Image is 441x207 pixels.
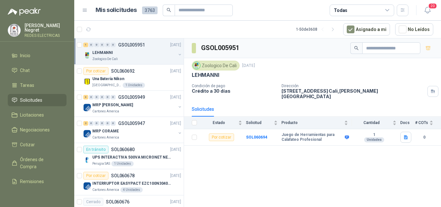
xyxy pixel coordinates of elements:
[246,120,272,125] span: Solicitud
[118,95,145,99] p: GSOL005949
[20,67,30,74] span: Chat
[209,133,234,141] div: Por cotizar
[364,137,384,142] div: Unidades
[92,57,118,62] p: Zoologico De Cali
[8,190,67,202] a: Configuración
[25,34,67,37] p: REDES ELECTRICAS
[111,147,135,152] p: SOL060680
[192,88,276,94] p: Crédito a 30 días
[92,102,133,108] p: MRP [PERSON_NAME]
[89,121,94,126] div: 0
[334,7,347,14] div: Todas
[83,172,108,180] div: Por cotizar
[92,135,119,140] p: Cartones America
[100,95,105,99] div: 0
[92,187,119,192] p: Cartones America
[354,46,359,50] span: search
[192,72,219,78] p: LEHMANNI
[83,121,88,126] div: 2
[352,132,396,138] b: 1
[246,117,282,129] th: Solicitud
[118,121,145,126] p: GSOL005947
[94,121,99,126] div: 0
[92,128,119,134] p: MRP CORAME
[94,43,99,47] div: 0
[92,76,124,82] p: Una Batería Nikon
[74,65,184,91] a: Por cotizarSOL060692[DATE] Company LogoUna Batería Nikon[GEOGRAPHIC_DATA]1 Unidades
[25,23,67,32] p: [PERSON_NAME] Negret
[395,23,433,36] button: No Leídos
[100,43,105,47] div: 0
[192,106,214,113] div: Solicitudes
[170,94,181,100] p: [DATE]
[83,43,88,47] div: 1
[167,8,171,12] span: search
[83,198,103,206] div: Cerrado
[282,88,425,99] p: [STREET_ADDRESS] Cali , [PERSON_NAME][GEOGRAPHIC_DATA]
[142,6,158,14] span: 3763
[92,83,121,88] p: [GEOGRAPHIC_DATA]
[74,169,184,195] a: Por cotizarSOL060678[DATE] Company LogoINTERRUPTOR EASYPACT EZC100N3040C 40AMP 25K [PERSON_NAME]C...
[8,139,67,151] a: Cotizar
[193,62,200,69] img: Company Logo
[111,161,134,166] div: 1 Unidades
[20,52,30,59] span: Inicio
[170,120,181,127] p: [DATE]
[8,109,67,121] a: Licitaciones
[192,84,276,88] p: Condición de pago
[92,154,173,160] p: UPS INTERACTIVA 500VA MICRONET NEGRA MARCA: POWEST NICOMAR
[282,84,425,88] p: Dirección
[83,78,91,85] img: Company Logo
[83,104,91,111] img: Company Logo
[83,182,91,190] img: Company Logo
[20,97,42,104] span: Solicitudes
[296,24,338,35] div: 1 - 50 de 3608
[415,120,428,125] span: # COTs
[170,68,181,74] p: [DATE]
[83,146,108,153] div: En tránsito
[282,132,343,142] b: Juego de Herramientas para Calafateo Profesional
[111,69,135,73] p: SOL060692
[111,43,116,47] div: 0
[201,117,246,129] th: Estado
[8,94,67,106] a: Solicitudes
[92,161,110,166] p: Perugia SAS
[170,199,181,205] p: [DATE]
[92,50,113,56] p: LEHMANNI
[20,82,34,89] span: Tareas
[8,49,67,62] a: Inicio
[94,95,99,99] div: 0
[106,200,129,204] p: SOL060676
[100,121,105,126] div: 0
[105,121,110,126] div: 0
[105,95,110,99] div: 0
[92,109,119,114] p: Cartones America
[170,42,181,48] p: [DATE]
[428,3,437,9] span: 20
[8,8,41,16] img: Logo peakr
[92,181,173,187] p: INTERRUPTOR EASYPACT EZC100N3040C 40AMP 25K [PERSON_NAME]
[201,43,240,53] h3: GSOL005951
[83,41,182,62] a: 1 0 0 0 0 0 GSOL005951[DATE] Company LogoLEHMANNIZoologico De Cali
[120,187,143,192] div: 4 Unidades
[246,135,267,140] a: SOL060694
[8,64,67,77] a: Chat
[282,117,352,129] th: Producto
[242,63,255,69] p: [DATE]
[20,126,50,133] span: Negociaciones
[201,120,237,125] span: Estado
[170,147,181,153] p: [DATE]
[415,117,441,129] th: # COTs
[20,178,44,185] span: Remisiones
[118,43,145,47] p: GSOL005951
[83,95,88,99] div: 3
[89,95,94,99] div: 0
[123,83,145,88] div: 1 Unidades
[192,61,240,70] div: Zoologico De Cali
[83,130,91,138] img: Company Logo
[83,119,182,140] a: 2 0 0 0 0 0 GSOL005947[DATE] Company LogoMRP CORAMECartones America
[343,23,390,36] button: Asignado a mi
[282,120,343,125] span: Producto
[422,5,433,16] button: 20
